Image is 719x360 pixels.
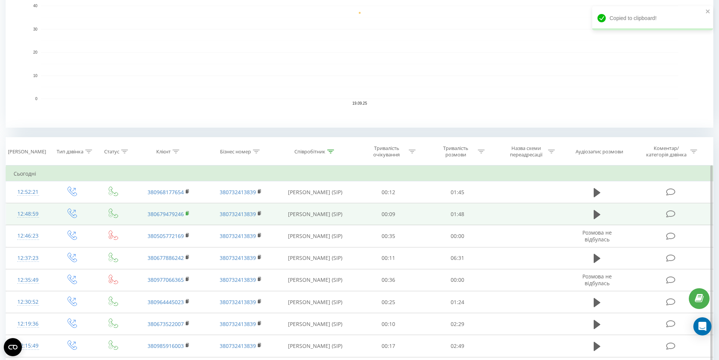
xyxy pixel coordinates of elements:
[423,269,492,291] td: 00:00
[277,203,354,225] td: [PERSON_NAME] (SIP)
[156,148,171,155] div: Клієнт
[220,148,251,155] div: Бізнес номер
[14,295,43,309] div: 12:30:52
[423,181,492,203] td: 01:45
[35,97,37,101] text: 0
[354,225,423,247] td: 00:35
[277,225,354,247] td: [PERSON_NAME] (SIP)
[33,4,38,8] text: 40
[148,188,184,196] a: 380968177654
[220,276,256,283] a: 380732413839
[220,232,256,239] a: 380732413839
[693,317,711,335] div: Open Intercom Messenger
[277,247,354,269] td: [PERSON_NAME] (SIP)
[220,188,256,196] a: 380732413839
[277,291,354,313] td: [PERSON_NAME] (SIP)
[14,185,43,199] div: 12:52:21
[277,181,354,203] td: [PERSON_NAME] (SIP)
[57,148,83,155] div: Тип дзвінка
[220,298,256,306] a: 380732413839
[582,273,612,287] span: Розмова не відбулась
[104,148,119,155] div: Статус
[576,148,623,155] div: Аудіозапис розмови
[148,276,184,283] a: 380977066365
[33,74,38,78] text: 10
[14,207,43,221] div: 12:48:59
[14,317,43,331] div: 12:19:36
[14,273,43,287] div: 12:35:49
[705,8,711,15] button: close
[354,291,423,313] td: 00:25
[354,335,423,357] td: 00:17
[592,6,713,30] div: Copied to clipboard!
[366,145,407,158] div: Тривалість очікування
[220,320,256,328] a: 380732413839
[277,335,354,357] td: [PERSON_NAME] (SIP)
[220,254,256,261] a: 380732413839
[148,210,184,218] a: 380679479246
[423,335,492,357] td: 02:49
[33,50,38,54] text: 20
[6,166,713,181] td: Сьогодні
[354,181,423,203] td: 00:12
[436,145,476,158] div: Тривалість розмови
[148,298,184,306] a: 380964445023
[354,269,423,291] td: 00:36
[353,101,367,105] text: 19.09.25
[423,247,492,269] td: 06:31
[354,203,423,225] td: 00:09
[8,148,46,155] div: [PERSON_NAME]
[148,320,184,328] a: 380673522007
[423,313,492,335] td: 02:29
[220,342,256,349] a: 380732413839
[33,27,38,31] text: 30
[423,203,492,225] td: 01:48
[423,291,492,313] td: 01:24
[14,229,43,243] div: 12:46:23
[277,269,354,291] td: [PERSON_NAME] (SIP)
[582,229,612,243] span: Розмова не відбулась
[354,247,423,269] td: 00:11
[644,145,688,158] div: Коментар/категорія дзвінка
[14,338,43,353] div: 12:15:49
[277,313,354,335] td: [PERSON_NAME] (SIP)
[148,342,184,349] a: 380985916003
[148,254,184,261] a: 380677886242
[506,145,546,158] div: Назва схеми переадресації
[220,210,256,218] a: 380732413839
[294,148,325,155] div: Співробітник
[423,225,492,247] td: 00:00
[4,338,22,356] button: Open CMP widget
[148,232,184,239] a: 380505772169
[14,251,43,266] div: 12:37:23
[354,313,423,335] td: 00:10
